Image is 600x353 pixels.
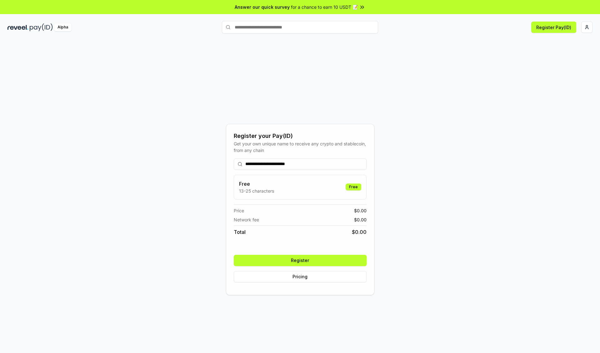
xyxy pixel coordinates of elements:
[30,23,53,31] img: pay_id
[352,228,367,236] span: $ 0.00
[234,132,367,140] div: Register your Pay(ID)
[346,184,361,190] div: Free
[354,216,367,223] span: $ 0.00
[7,23,28,31] img: reveel_dark
[234,271,367,282] button: Pricing
[531,22,576,33] button: Register Pay(ID)
[239,180,274,188] h3: Free
[291,4,358,10] span: for a chance to earn 10 USDT 📝
[235,4,290,10] span: Answer our quick survey
[234,255,367,266] button: Register
[239,188,274,194] p: 13-25 characters
[234,207,244,214] span: Price
[354,207,367,214] span: $ 0.00
[234,216,259,223] span: Network fee
[234,140,367,154] div: Get your own unique name to receive any crypto and stablecoin, from any chain
[54,23,72,31] div: Alpha
[234,228,246,236] span: Total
